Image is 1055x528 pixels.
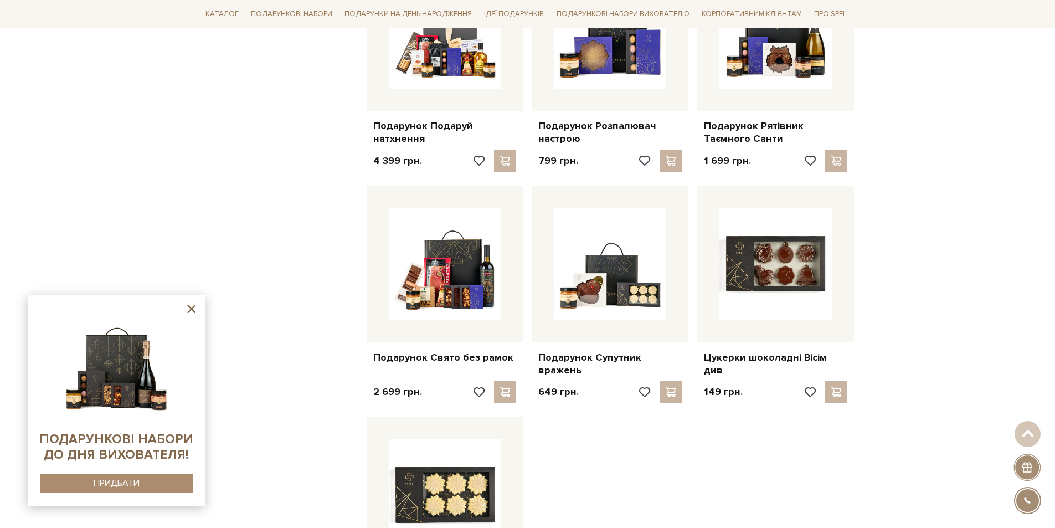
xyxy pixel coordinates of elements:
[480,6,548,23] a: Ідеї подарунків
[373,351,517,364] a: Подарунок Свято без рамок
[704,120,847,146] a: Подарунок Рятівник Таємного Санти
[246,6,337,23] a: Подарункові набори
[538,351,682,377] a: Подарунок Супутник вражень
[552,4,694,23] a: Подарункові набори вихователю
[538,155,578,167] p: 799 грн.
[704,386,743,398] p: 149 грн.
[201,6,243,23] a: Каталог
[373,155,422,167] p: 4 399 грн.
[373,386,422,398] p: 2 699 грн.
[538,120,682,146] a: Подарунок Розпалювач настрою
[340,6,476,23] a: Подарунки на День народження
[719,208,832,320] img: Цукерки шоколадні Вісім див
[704,155,751,167] p: 1 699 грн.
[373,120,517,146] a: Подарунок Подаруй натхнення
[704,351,847,377] a: Цукерки шоколадні Вісім див
[538,386,579,398] p: 649 грн.
[697,4,806,23] a: Корпоративним клієнтам
[810,6,854,23] a: Про Spell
